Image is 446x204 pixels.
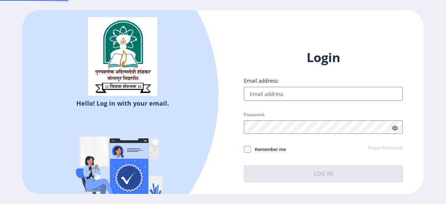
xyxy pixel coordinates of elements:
[251,145,286,153] span: Remember me
[88,17,157,96] img: sulogo.png
[244,49,403,66] h1: Login
[244,77,279,84] label: Email address:
[244,112,265,118] label: Password:
[244,87,403,101] input: Email address
[244,165,403,182] button: Log In
[368,145,403,151] a: Forgot Password?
